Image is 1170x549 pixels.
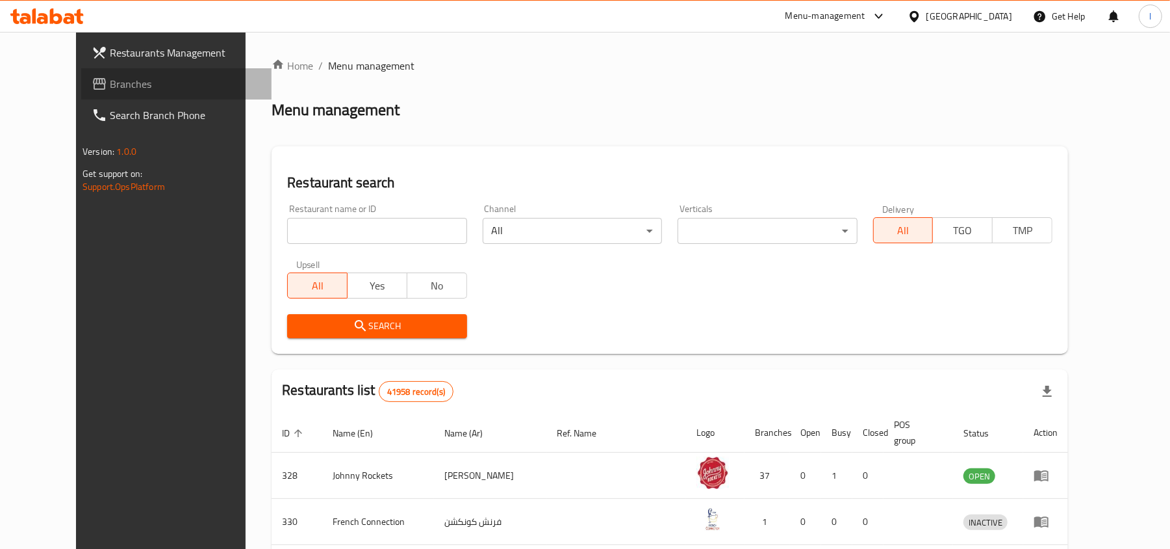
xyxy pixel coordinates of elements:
[282,425,307,441] span: ID
[790,453,821,499] td: 0
[963,468,995,484] div: OPEN
[963,515,1008,530] div: INACTIVE
[932,217,993,243] button: TGO
[407,273,467,299] button: No
[678,218,857,244] div: ​
[852,453,884,499] td: 0
[83,165,142,182] span: Get support on:
[938,221,987,240] span: TGO
[744,413,790,453] th: Branches
[81,100,272,131] a: Search Branch Phone
[296,260,320,269] label: Upsell
[696,457,729,489] img: Johnny Rockets
[322,453,434,499] td: Johnny Rockets
[821,499,852,545] td: 0
[744,453,790,499] td: 37
[287,218,466,244] input: Search for restaurant name or ID..
[110,76,261,92] span: Branches
[272,499,322,545] td: 330
[272,58,1068,74] nav: breadcrumb
[992,217,1052,243] button: TMP
[81,68,272,100] a: Branches
[1149,9,1151,23] span: l
[879,221,928,240] span: All
[963,425,1006,441] span: Status
[110,107,261,123] span: Search Branch Phone
[287,273,348,299] button: All
[116,143,136,160] span: 1.0.0
[444,425,500,441] span: Name (Ar)
[110,45,261,60] span: Restaurants Management
[1034,514,1058,529] div: Menu
[821,453,852,499] td: 1
[379,386,453,398] span: 41958 record(s)
[790,499,821,545] td: 0
[287,173,1052,193] h2: Restaurant search
[998,221,1047,240] span: TMP
[744,499,790,545] td: 1
[272,58,313,74] a: Home
[852,413,884,453] th: Closed
[1034,468,1058,483] div: Menu
[483,218,662,244] div: All
[434,499,547,545] td: فرنش كونكشن
[282,381,453,402] h2: Restaurants list
[785,8,865,24] div: Menu-management
[686,413,744,453] th: Logo
[963,515,1008,530] span: INACTIVE
[298,318,456,334] span: Search
[434,453,547,499] td: [PERSON_NAME]
[318,58,323,74] li: /
[894,417,937,448] span: POS group
[83,178,165,195] a: Support.OpsPlatform
[852,499,884,545] td: 0
[963,469,995,484] span: OPEN
[379,381,453,402] div: Total records count
[353,276,402,295] span: Yes
[821,413,852,453] th: Busy
[926,9,1012,23] div: [GEOGRAPHIC_DATA]
[1023,413,1068,453] th: Action
[272,100,400,120] h2: Menu management
[81,37,272,68] a: Restaurants Management
[790,413,821,453] th: Open
[333,425,390,441] span: Name (En)
[83,143,114,160] span: Version:
[882,204,915,213] label: Delivery
[322,499,434,545] td: French Connection
[413,276,462,295] span: No
[696,503,729,535] img: French Connection
[557,425,614,441] span: Ref. Name
[293,276,342,295] span: All
[873,217,934,243] button: All
[287,314,466,338] button: Search
[347,273,407,299] button: Yes
[272,453,322,499] td: 328
[1032,376,1063,407] div: Export file
[328,58,414,74] span: Menu management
